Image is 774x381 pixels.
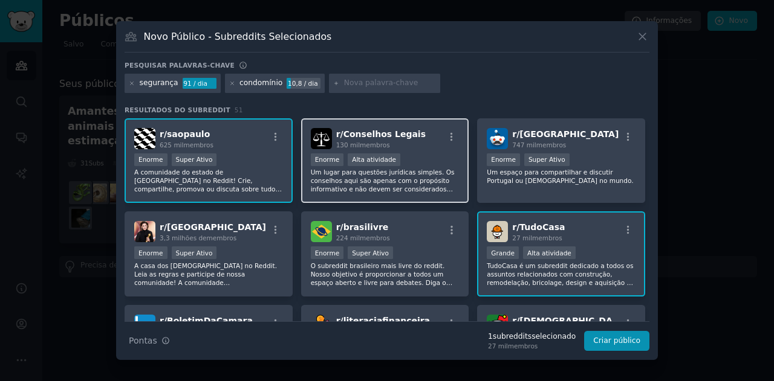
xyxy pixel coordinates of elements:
img: BoletimDaCamara [134,315,155,336]
font: 3,3 milhões de [160,234,207,242]
img: TudoCasa [487,221,508,242]
font: r/ [512,129,519,139]
font: Super Ativo [528,156,565,163]
font: r/ [160,129,167,139]
font: A casa dos [DEMOGRAPHIC_DATA] no Reddit. Leia as regras e participe de nossa comunidade! A comuni... [134,262,281,328]
font: Enorme [315,156,340,163]
font: Resultados do Subreddit [125,106,230,114]
img: Conselhos Legais [311,128,332,149]
font: Grande [491,249,515,257]
font: [GEOGRAPHIC_DATA] [167,222,266,232]
font: 1 [488,332,493,341]
font: literaciafinanceira [343,316,430,325]
img: Brasil [134,221,155,242]
font: Um lugar para questões jurídicas simples. Os conselhos aqui são apenas com o propósito informativ... [311,168,460,210]
font: saopaulo [167,129,210,139]
font: Um espaço para compartilhar e discutir Portugal ou [DEMOGRAPHIC_DATA] no mundo. [487,168,633,184]
font: membros [207,234,237,242]
font: brasilivre [343,222,389,232]
font: r/ [336,222,343,232]
font: membros [360,234,390,242]
font: r/ [336,316,343,325]
font: 51 [235,106,243,114]
font: 130 mil [336,141,360,149]
font: Pontas [129,336,157,345]
img: literaciafinanceira [311,315,332,336]
font: Enorme [315,249,340,257]
font: r/ [512,222,519,232]
input: Nova palavra-chave [344,78,436,89]
font: Novo Público - Subreddits Selecionados [144,31,332,42]
font: Super Ativo [176,156,213,163]
font: 91 / dia [183,80,207,87]
font: membros [360,141,390,149]
button: Criar público [584,331,649,351]
font: TudoCasa [519,222,565,232]
font: A comunidade do estado de [GEOGRAPHIC_DATA] no Reddit! Crie, compartilhe, promova ou discuta sobr... [134,168,282,210]
font: Super Ativo [176,249,213,257]
font: s [528,332,532,341]
font: condomínio [239,78,282,87]
img: brasilivre [311,221,332,242]
font: r/ [336,129,343,139]
font: O subreddit brasileiro mais livre do reddit. Nosso objetivo é proporcionar a todos um espaço aber... [311,262,458,320]
font: 10,8 / dia [288,80,318,87]
font: Super Ativo [352,249,389,257]
font: subreddit [493,332,528,341]
font: Alta atividade [527,249,571,257]
font: Conselhos Legais [343,129,426,139]
font: r/ [512,316,519,325]
font: [DEMOGRAPHIC_DATA] [519,316,627,325]
img: portugueses [487,315,508,336]
font: Enorme [491,156,516,163]
font: segurança [140,78,178,87]
font: Alta atividade [352,156,396,163]
font: BoletimDaCamara [167,316,253,325]
font: Pesquisar palavras-chave [125,62,235,69]
font: Criar público [593,336,640,345]
font: 224 mil [336,234,360,242]
font: [GEOGRAPHIC_DATA] [519,129,619,139]
font: r/ [160,222,167,232]
font: 27 mil [488,342,508,350]
font: r/ [160,316,167,325]
font: 625 mil [160,141,183,149]
font: membros [532,234,562,242]
button: Pontas [125,330,174,351]
font: selecionado [532,332,576,341]
img: Portugal [487,128,508,149]
font: membros [508,342,538,350]
font: TudoCasa é um subreddit dedicado a todos os assuntos relacionados com construção, remodelação, br... [487,262,634,295]
font: membros [183,141,213,149]
font: Enorme [138,249,163,257]
font: 747 mil [512,141,536,149]
font: 27 mil [512,234,532,242]
img: São Paulo [134,128,155,149]
font: membros [536,141,567,149]
font: Enorme [138,156,163,163]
